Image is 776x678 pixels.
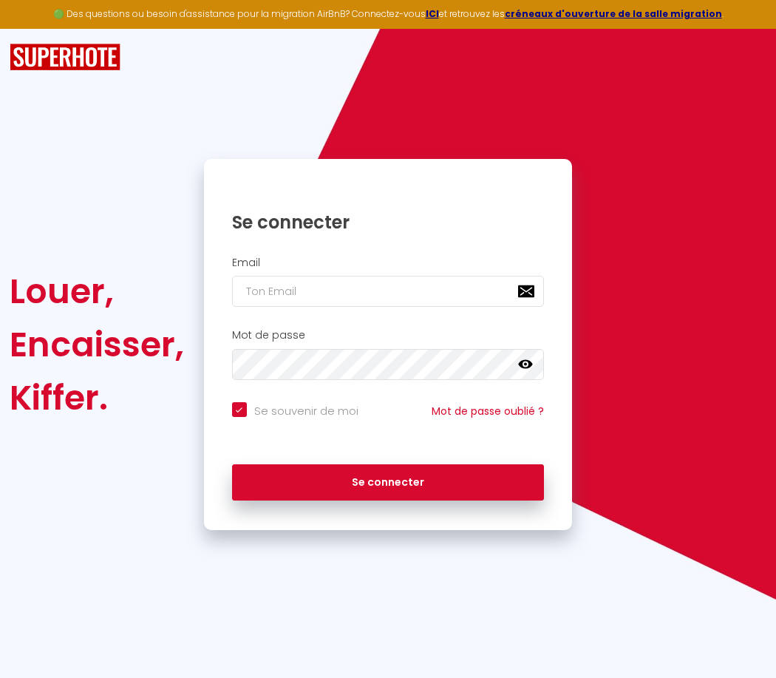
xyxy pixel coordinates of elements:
img: SuperHote logo [10,44,120,71]
h2: Email [232,257,545,269]
div: Louer, [10,265,184,318]
h1: Se connecter [232,211,545,234]
button: Se connecter [232,464,545,501]
input: Ton Email [232,276,545,307]
a: ICI [426,7,439,20]
a: Mot de passe oublié ? [432,404,544,418]
h2: Mot de passe [232,329,545,342]
a: créneaux d'ouverture de la salle migration [505,7,722,20]
div: Kiffer. [10,371,184,424]
div: Encaisser, [10,318,184,371]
